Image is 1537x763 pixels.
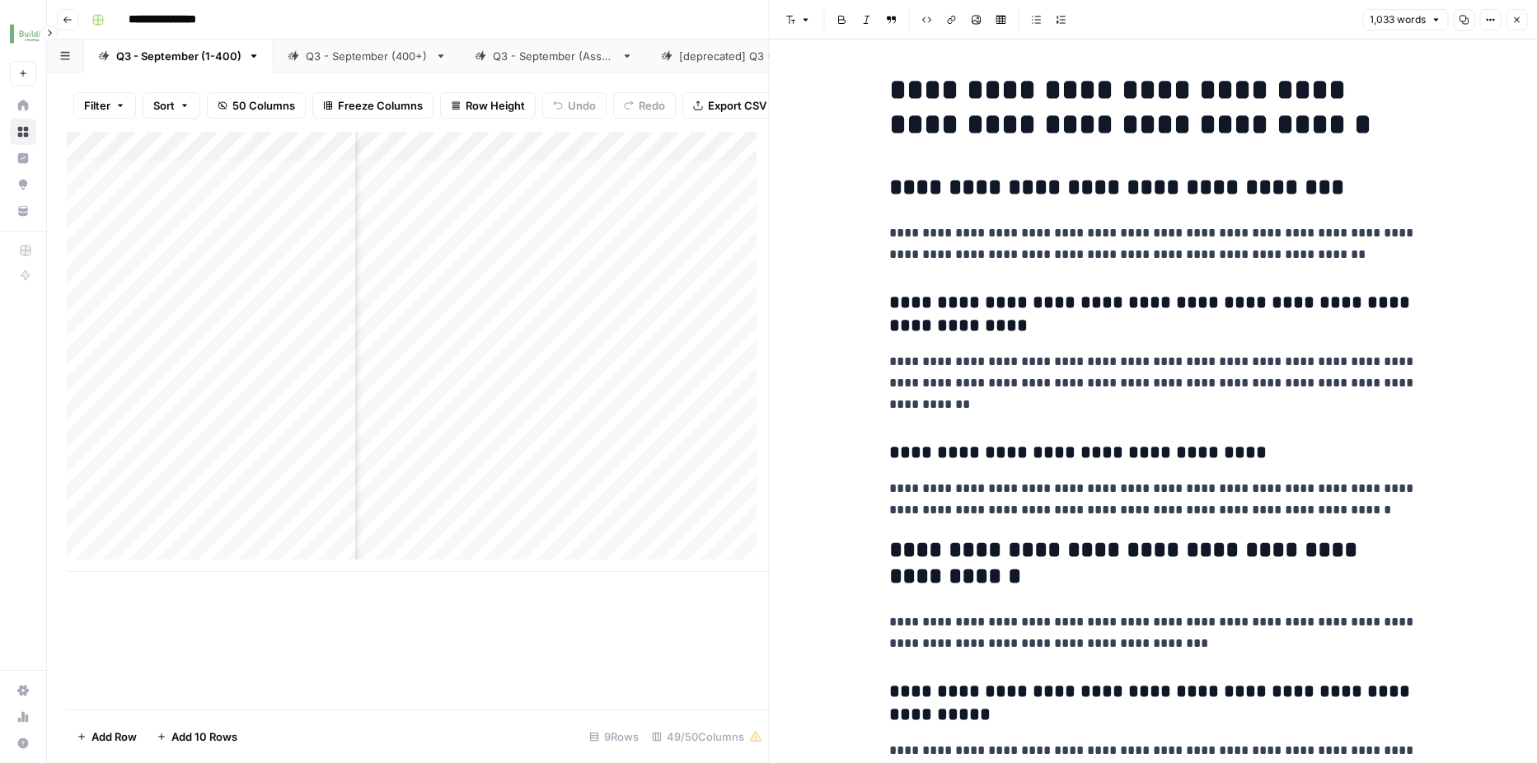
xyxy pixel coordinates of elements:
[639,97,665,114] span: Redo
[10,92,36,119] a: Home
[440,92,536,119] button: Row Height
[10,119,36,145] a: Browse
[312,92,433,119] button: Freeze Columns
[116,48,241,64] div: Q3 - September (1-400)
[84,97,110,114] span: Filter
[645,723,769,750] div: 49/50 Columns
[207,92,306,119] button: 50 Columns
[493,48,615,64] div: Q3 - September (Assn.)
[306,48,429,64] div: Q3 - September (400+)
[91,728,137,745] span: Add Row
[171,728,237,745] span: Add 10 Rows
[232,97,295,114] span: 50 Columns
[466,97,525,114] span: Row Height
[10,171,36,198] a: Opportunities
[542,92,607,119] button: Undo
[682,92,777,119] button: Export CSV
[1370,12,1426,27] span: 1,033 words
[10,19,40,49] img: Buildium Logo
[10,704,36,730] a: Usage
[647,40,865,73] a: [deprecated] Q3 - September
[10,730,36,756] button: Help + Support
[153,97,175,114] span: Sort
[73,92,136,119] button: Filter
[10,198,36,224] a: Your Data
[613,92,676,119] button: Redo
[10,145,36,171] a: Insights
[67,723,147,750] button: Add Row
[274,40,461,73] a: Q3 - September (400+)
[568,97,596,114] span: Undo
[10,677,36,704] a: Settings
[84,40,274,73] a: Q3 - September (1-400)
[338,97,423,114] span: Freeze Columns
[461,40,647,73] a: Q3 - September (Assn.)
[708,97,766,114] span: Export CSV
[10,13,36,54] button: Workspace: Buildium
[583,723,645,750] div: 9 Rows
[1362,9,1448,30] button: 1,033 words
[679,48,832,64] div: [deprecated] Q3 - September
[143,92,200,119] button: Sort
[147,723,247,750] button: Add 10 Rows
